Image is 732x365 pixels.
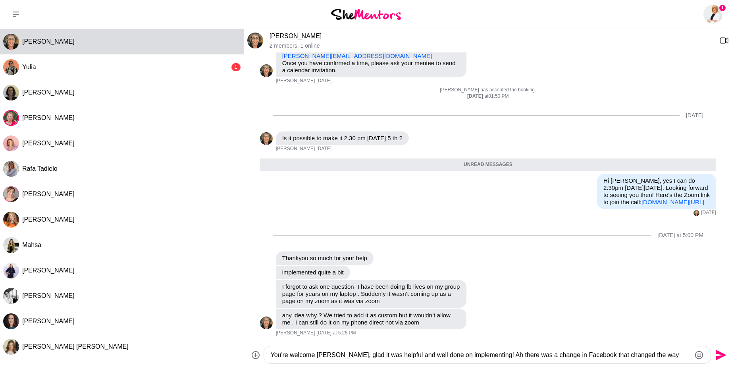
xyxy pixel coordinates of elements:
span: Mahsa [22,241,41,248]
div: Mahsa [3,237,19,253]
img: Y [3,59,19,75]
div: Darby Lyndon [3,263,19,278]
div: Rebecca Frazer [3,110,19,126]
span: [PERSON_NAME] [22,89,75,96]
p: Once you have confirmed a time, please ask your mentee to send a calendar invitation. [282,60,460,74]
img: R [3,110,19,126]
img: J [260,64,273,77]
span: [PERSON_NAME] [22,318,75,324]
span: Yulia [22,64,36,70]
time: 2025-08-27T08:13:42.125Z [701,210,716,216]
div: Amberlie Jane [3,339,19,355]
p: 2 members , 1 online [270,42,713,49]
div: Laila Punj [3,85,19,100]
img: D [3,263,19,278]
img: Kat Millar [703,5,722,24]
img: She Mentors Logo [331,9,401,19]
div: Jane [260,132,273,145]
div: Jane [247,33,263,48]
a: Kat Millar1 [703,5,722,24]
p: implemented quite a bit [282,269,344,276]
img: J [247,33,263,48]
span: [PERSON_NAME] [22,38,75,45]
div: Unread messages [260,158,716,171]
p: Thankyou so much for your help [282,255,367,262]
span: [PERSON_NAME] [22,191,75,197]
div: Jane [693,210,699,216]
span: 1 [719,5,726,11]
a: [PERSON_NAME] [270,33,322,39]
p: [PERSON_NAME] has accepted the booking. [260,87,716,93]
img: R [3,161,19,177]
time: 2025-08-27T07:29:16.319Z [316,146,331,152]
div: Miranda Bozic [3,212,19,228]
p: any idea why ? We tried to add it as custom but it wouldn’t allow me . I can still do it on my ph... [282,312,460,326]
img: J [260,317,273,329]
img: J [693,210,699,216]
img: A [3,339,19,355]
button: Emoji picker [694,350,704,360]
div: at 01:50 PM [260,93,716,100]
div: Sarah Cassells [3,288,19,304]
p: I forgot to ask one question- I have been doing fb lives on my group page for years on my laptop ... [282,283,460,305]
img: M [3,237,19,253]
div: [DATE] [686,112,703,119]
button: Send [711,346,729,364]
a: [PERSON_NAME][EMAIL_ADDRESS][DOMAIN_NAME] [282,52,432,59]
span: [PERSON_NAME] [276,78,315,84]
img: M [3,212,19,228]
div: Ruth Slade [3,186,19,202]
img: J [3,34,19,50]
img: J [3,313,19,329]
time: 2025-08-23T03:38:10.450Z [316,78,331,84]
img: L [3,85,19,100]
div: Jane [260,317,273,329]
p: Hi [PERSON_NAME], yes I can do 2:30pm [DATE][DATE]. Looking forward to seeing you then! Here's th... [603,177,710,206]
a: [DOMAIN_NAME][URL] [641,199,704,205]
div: Julia Ridout [3,313,19,329]
img: R [3,186,19,202]
span: [PERSON_NAME] [276,330,315,336]
span: [PERSON_NAME] [22,292,75,299]
div: Rafa Tadielo [3,161,19,177]
strong: [DATE] [467,93,484,99]
div: Yulia [3,59,19,75]
span: [PERSON_NAME] [PERSON_NAME] [22,343,129,350]
div: Vari McGaan [3,135,19,151]
p: Is it possible to make it 2.30 pm [DATE] 5 th ? [282,135,403,142]
div: Jane [3,34,19,50]
span: [PERSON_NAME] [22,267,75,274]
span: Rafa Tadielo [22,165,58,172]
span: [PERSON_NAME] [22,114,75,121]
div: 1 [231,63,241,71]
span: [PERSON_NAME] [22,216,75,223]
img: S [3,288,19,304]
img: V [3,135,19,151]
span: [PERSON_NAME] [276,146,315,152]
img: J [260,132,273,145]
time: 2025-09-07T07:26:54.319Z [316,330,356,336]
textarea: Type your message [270,350,690,360]
div: [DATE] at 5:00 PM [657,232,703,239]
div: Jane [260,64,273,77]
span: [PERSON_NAME] [22,140,75,147]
